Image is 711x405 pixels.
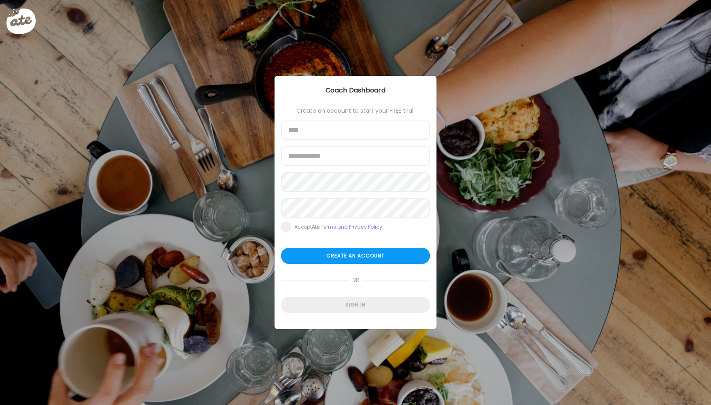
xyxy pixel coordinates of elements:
div: Coach Dashboard [275,86,436,95]
div: Create an account to start your FREE trial: [281,107,430,114]
div: Accept [294,224,382,230]
a: Terms and Privacy Policy [321,223,382,230]
div: Create an account [281,248,430,264]
div: Sign in [281,297,430,313]
b: Ate [312,223,319,230]
span: or [349,272,362,288]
